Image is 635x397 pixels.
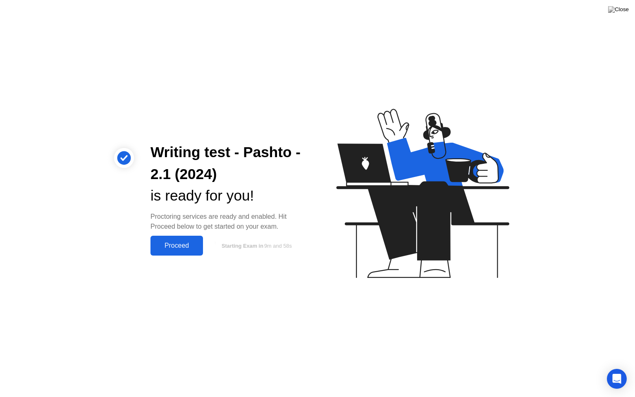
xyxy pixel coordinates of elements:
[264,243,292,249] span: 9m and 58s
[150,185,304,207] div: is ready for you!
[153,242,201,249] div: Proceed
[150,236,203,256] button: Proceed
[607,369,627,389] div: Open Intercom Messenger
[608,6,629,13] img: Close
[207,238,304,254] button: Starting Exam in9m and 58s
[150,141,304,185] div: Writing test - Pashto - 2.1 (2024)
[150,212,304,232] div: Proctoring services are ready and enabled. Hit Proceed below to get started on your exam.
